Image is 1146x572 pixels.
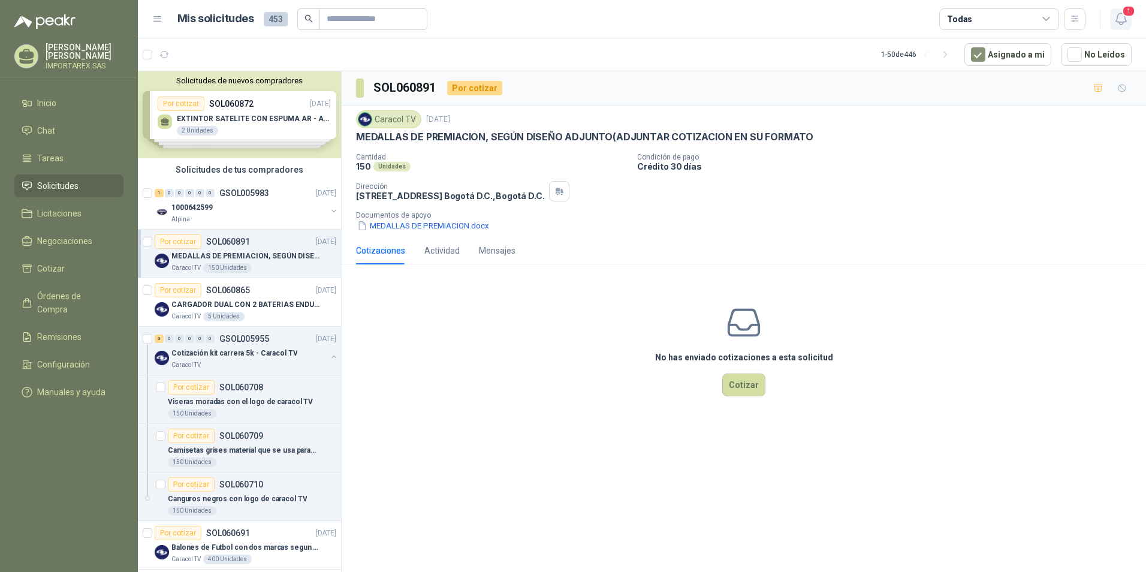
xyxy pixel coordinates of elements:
img: Logo peakr [14,14,76,29]
div: Solicitudes de tus compradores [138,158,341,181]
button: Cotizar [722,374,765,396]
p: Alpina [171,215,190,224]
div: 1 - 50 de 446 [881,45,955,64]
button: Solicitudes de nuevos compradores [143,76,336,85]
a: Por cotizarSOL060710Canguros negros con logo de caracol TV150 Unidades [138,472,341,521]
div: 400 Unidades [203,555,252,564]
p: [PERSON_NAME] [PERSON_NAME] [46,43,123,60]
span: Tareas [37,152,64,165]
div: 0 [195,335,204,343]
span: Órdenes de Compra [37,290,112,316]
img: Company Logo [155,205,169,219]
div: 0 [195,189,204,197]
div: Solicitudes de nuevos compradoresPor cotizarSOL060872[DATE] EXTINTOR SATELITE CON ESPUMA AR - AFF... [138,71,341,158]
p: [DATE] [316,236,336,248]
img: Company Logo [155,351,169,365]
a: Manuales y ayuda [14,381,123,404]
a: Solicitudes [14,174,123,197]
div: Mensajes [479,244,515,257]
p: Caracol TV [171,360,201,370]
a: 1 0 0 0 0 0 GSOL005983[DATE] Company Logo1000642599Alpina [155,186,339,224]
p: IMPORTAREX SAS [46,62,123,70]
p: Condición de pago [637,153,1141,161]
div: 5 Unidades [203,312,245,321]
div: 0 [185,189,194,197]
p: [STREET_ADDRESS] Bogotá D.C. , Bogotá D.C. [356,191,544,201]
p: Viseras moradas con el logo de caracol TV [168,396,313,408]
div: 150 Unidades [203,263,252,273]
h3: No has enviado cotizaciones a esta solicitud [655,351,833,364]
button: MEDALLAS DE PREMIACION.docx [356,219,490,232]
h3: SOL060891 [373,79,438,97]
a: Licitaciones [14,202,123,225]
a: Configuración [14,353,123,376]
div: 1 [155,189,164,197]
div: 0 [165,189,174,197]
span: Configuración [37,358,90,371]
p: [DATE] [426,114,450,125]
div: 0 [206,189,215,197]
p: MEDALLAS DE PREMIACION, SEGÚN DISEÑO ADJUNTO(ADJUNTAR COTIZACION EN SU FORMATO [356,131,813,143]
div: Por cotizar [447,81,502,95]
a: Por cotizarSOL060891[DATE] Company LogoMEDALLAS DE PREMIACION, SEGÚN DISEÑO ADJUNTO(ADJUNTAR COTI... [138,230,341,278]
p: SOL060891 [206,237,250,246]
div: Por cotizar [168,477,215,492]
a: Por cotizarSOL060708Viseras moradas con el logo de caracol TV150 Unidades [138,375,341,424]
div: 0 [165,335,174,343]
div: Por cotizar [155,234,201,249]
div: Por cotizar [155,526,201,540]
div: Por cotizar [168,380,215,395]
p: Dirección [356,182,544,191]
p: [DATE] [316,333,336,345]
p: SOL060708 [219,383,263,392]
div: 3 [155,335,164,343]
p: [DATE] [316,188,336,199]
p: Cantidad [356,153,628,161]
p: CARGADOR DUAL CON 2 BATERIAS ENDURO GO PRO [171,299,321,311]
p: [DATE] [316,528,336,539]
div: Cotizaciones [356,244,405,257]
a: Por cotizarSOL060691[DATE] Company LogoBalones de Futbol con dos marcas segun adjunto. Adjuntar c... [138,521,341,570]
div: Actividad [424,244,460,257]
div: 150 Unidades [168,506,216,516]
div: 0 [206,335,215,343]
p: Caracol TV [171,555,201,564]
div: Caracol TV [356,110,421,128]
span: search [304,14,313,23]
span: Cotizar [37,262,65,275]
span: Negociaciones [37,234,92,248]
a: Por cotizarSOL060709Camisetas grises material que se usa para las carreras, con diseño talas vari... [138,424,341,472]
p: Canguros negros con logo de caracol TV [168,493,307,505]
span: Chat [37,124,55,137]
a: Inicio [14,92,123,115]
span: Solicitudes [37,179,79,192]
span: 453 [264,12,288,26]
span: Inicio [37,97,56,110]
p: Documentos de apoyo [356,211,1141,219]
p: Camisetas grises material que se usa para las carreras, con diseño talas variadas [168,445,317,456]
p: Caracol TV [171,263,201,273]
div: Todas [947,13,972,26]
div: 0 [175,335,184,343]
img: Company Logo [155,302,169,317]
p: MEDALLAS DE PREMIACION, SEGÚN DISEÑO ADJUNTO(ADJUNTAR COTIZACION EN SU FORMATO [171,251,321,262]
img: Company Logo [358,113,372,126]
p: GSOL005955 [219,335,269,343]
p: SOL060865 [206,286,250,294]
p: GSOL005983 [219,189,269,197]
a: Cotizar [14,257,123,280]
img: Company Logo [155,545,169,559]
div: 150 Unidades [168,409,216,419]
button: No Leídos [1061,43,1132,66]
span: Remisiones [37,330,82,344]
p: SOL060709 [219,432,263,440]
p: SOL060691 [206,529,250,537]
p: 1000642599 [171,202,213,213]
p: [DATE] [316,285,336,296]
h1: Mis solicitudes [177,10,254,28]
p: 150 [356,161,371,171]
div: Por cotizar [168,429,215,443]
p: Crédito 30 días [637,161,1141,171]
div: Por cotizar [155,283,201,297]
span: Manuales y ayuda [37,386,105,399]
